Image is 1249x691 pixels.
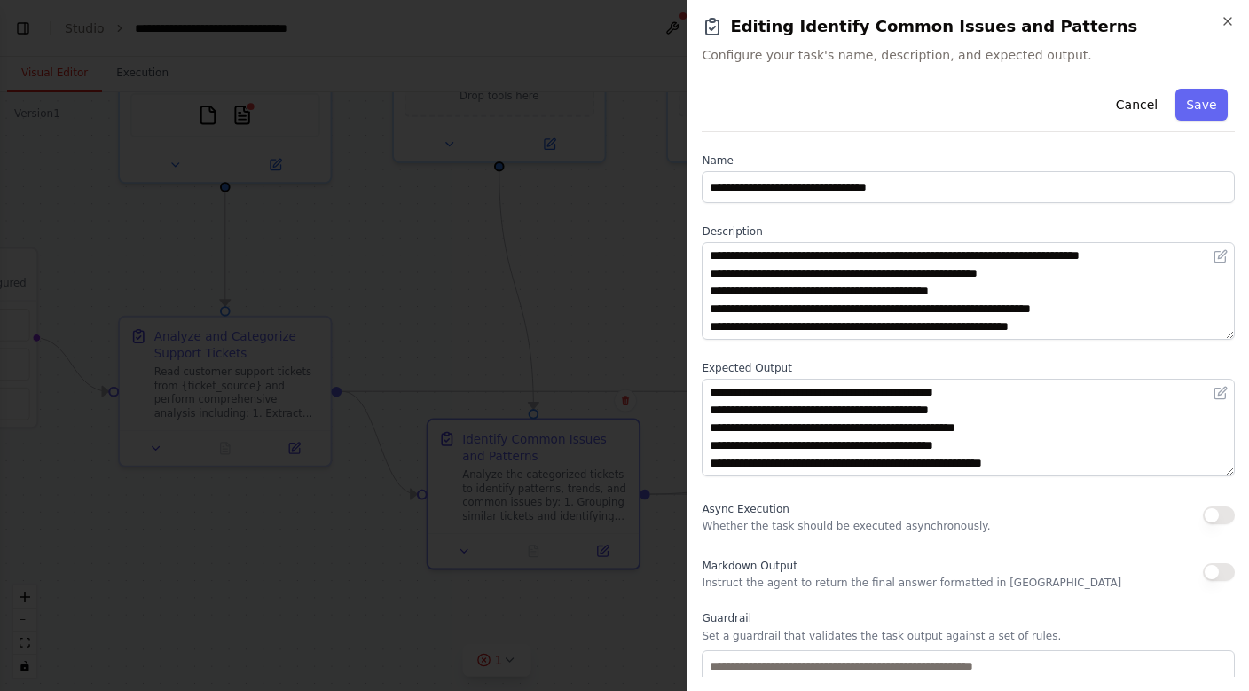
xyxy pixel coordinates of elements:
[702,153,1235,168] label: Name
[702,46,1235,64] span: Configure your task's name, description, and expected output.
[702,576,1121,590] p: Instruct the agent to return the final answer formatted in [GEOGRAPHIC_DATA]
[702,503,789,515] span: Async Execution
[1210,246,1231,267] button: Open in editor
[1210,382,1231,404] button: Open in editor
[702,560,797,572] span: Markdown Output
[702,611,1235,625] label: Guardrail
[1105,89,1168,121] button: Cancel
[702,14,1235,39] h2: Editing Identify Common Issues and Patterns
[702,224,1235,239] label: Description
[702,629,1235,643] p: Set a guardrail that validates the task output against a set of rules.
[702,519,990,533] p: Whether the task should be executed asynchronously.
[702,361,1235,375] label: Expected Output
[1176,89,1228,121] button: Save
